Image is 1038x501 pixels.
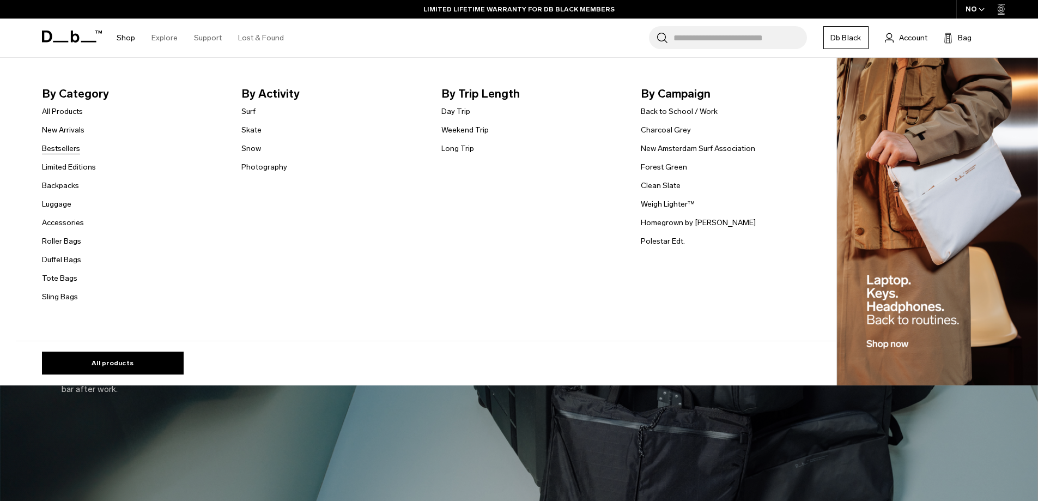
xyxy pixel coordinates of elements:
a: Backpacks [42,180,79,191]
a: All products [42,352,184,375]
a: Skate [241,124,262,136]
a: Photography [241,161,287,173]
a: Snow [241,143,261,154]
a: Homegrown by [PERSON_NAME] [641,217,756,228]
a: Roller Bags [42,236,81,247]
span: By Activity [241,85,424,102]
span: Account [899,32,927,44]
a: Weekend Trip [441,124,489,136]
a: Accessories [42,217,84,228]
a: Shop [117,19,135,57]
a: Tote Bags [42,273,77,284]
a: Polestar Edt. [641,236,685,247]
nav: Main Navigation [108,19,292,57]
a: LIMITED LIFETIME WARRANTY FOR DB BLACK MEMBERS [423,4,615,14]
a: Lost & Found [238,19,284,57]
span: By Category [42,85,224,102]
a: All Products [42,106,83,117]
a: Luggage [42,198,71,210]
a: Db Black [823,26,869,49]
a: Forest Green [641,161,687,173]
span: By Campaign [641,85,823,102]
span: Bag [958,32,972,44]
a: Duffel Bags [42,254,81,265]
a: Sling Bags [42,291,78,303]
a: Bestsellers [42,143,80,154]
a: Support [194,19,222,57]
a: Day Trip [441,106,470,117]
a: New Arrivals [42,124,84,136]
a: Limited Editions [42,161,96,173]
a: Account [885,31,927,44]
a: Clean Slate [641,180,681,191]
a: New Amsterdam Surf Association [641,143,755,154]
button: Bag [944,31,972,44]
a: Back to School / Work [641,106,718,117]
a: Charcoal Grey [641,124,691,136]
a: Weigh Lighter™ [641,198,695,210]
a: Explore [151,19,178,57]
a: Long Trip [441,143,474,154]
a: Surf [241,106,256,117]
span: By Trip Length [441,85,624,102]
